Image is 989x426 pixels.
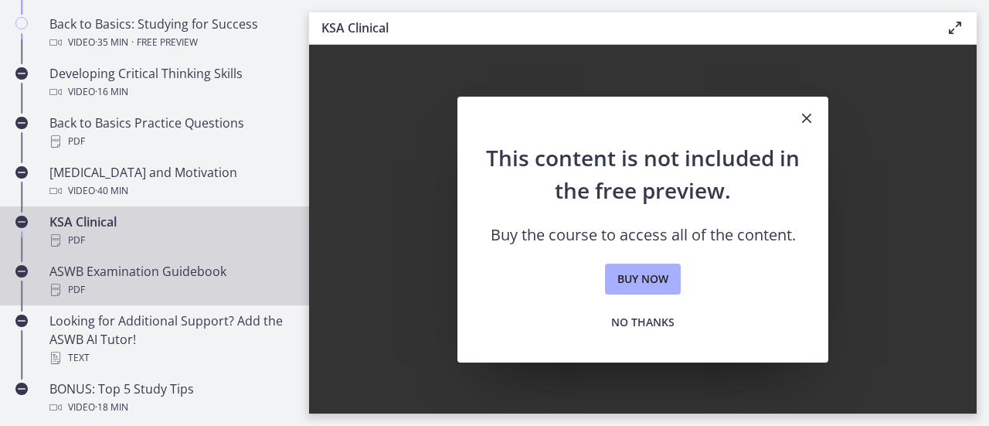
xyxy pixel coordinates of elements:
[321,19,921,37] h3: KSA Clinical
[95,398,128,417] span: · 18 min
[49,262,291,299] div: ASWB Examination Guidebook
[49,213,291,250] div: KSA Clinical
[131,33,134,52] span: ·
[611,313,675,332] span: No thanks
[49,33,291,52] div: Video
[95,83,128,101] span: · 16 min
[137,33,198,52] span: Free preview
[49,281,291,299] div: PDF
[95,33,128,52] span: · 35 min
[49,380,291,417] div: BONUS: Top 5 Study Tips
[49,182,291,200] div: Video
[482,141,804,206] h2: This content is not included in the free preview.
[49,312,291,367] div: Looking for Additional Support? Add the ASWB AI Tutor!
[49,349,291,367] div: Text
[785,97,828,141] button: Close
[95,182,128,200] span: · 40 min
[49,83,291,101] div: Video
[49,64,291,101] div: Developing Critical Thinking Skills
[49,231,291,250] div: PDF
[49,114,291,151] div: Back to Basics Practice Questions
[49,398,291,417] div: Video
[605,264,681,295] a: Buy now
[49,15,291,52] div: Back to Basics: Studying for Success
[482,225,804,245] p: Buy the course to access all of the content.
[49,163,291,200] div: [MEDICAL_DATA] and Motivation
[599,307,687,338] button: No thanks
[617,270,668,288] span: Buy now
[49,132,291,151] div: PDF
